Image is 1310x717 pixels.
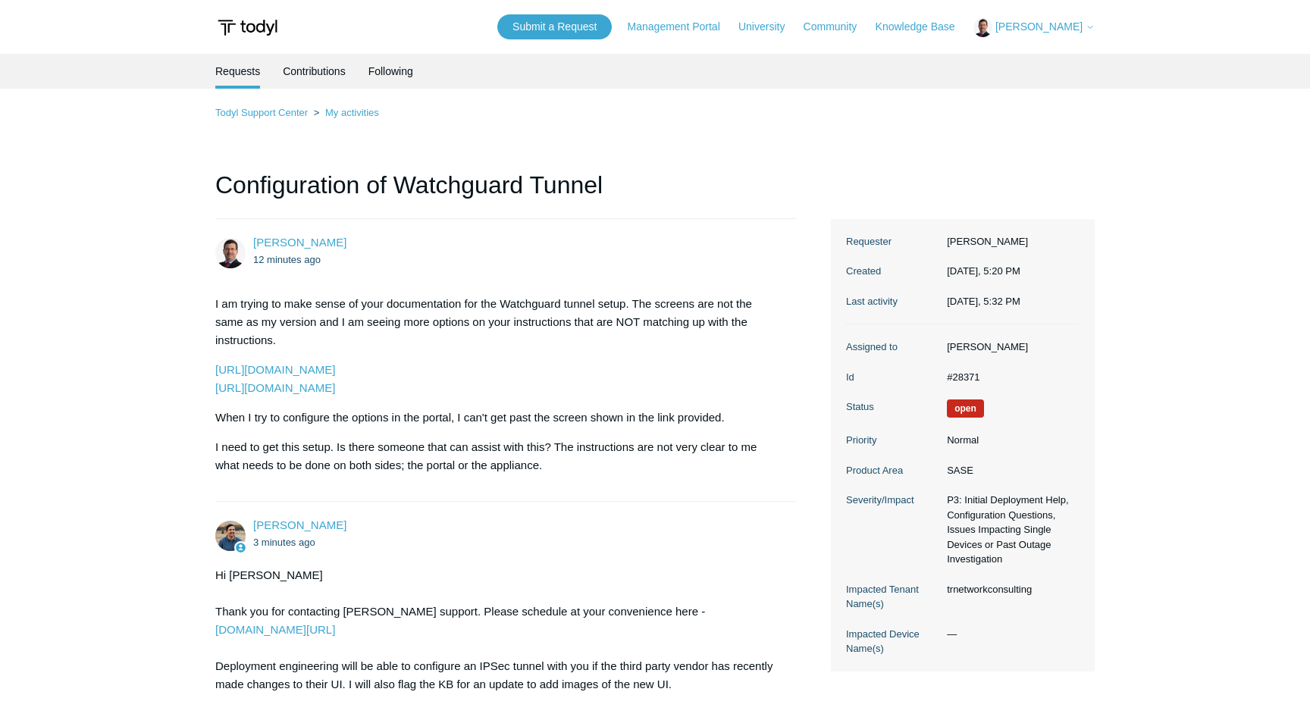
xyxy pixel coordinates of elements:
a: [DOMAIN_NAME][URL] [215,623,335,636]
a: Management Portal [628,19,735,35]
a: University [738,19,800,35]
dt: Impacted Tenant Name(s) [846,582,939,612]
a: Contributions [283,54,346,89]
span: We are working on a response for you [947,399,984,418]
a: Knowledge Base [876,19,970,35]
dd: Normal [939,433,1080,448]
dt: Requester [846,234,939,249]
h1: Configuration of Watchguard Tunnel [215,167,796,219]
dt: Severity/Impact [846,493,939,508]
dd: #28371 [939,370,1080,385]
span: Todd Reibling [253,236,346,249]
dd: [PERSON_NAME] [939,340,1080,355]
dt: Assigned to [846,340,939,355]
p: I am trying to make sense of your documentation for the Watchguard tunnel setup. The screens are ... [215,295,781,349]
dt: Impacted Device Name(s) [846,627,939,656]
a: Community [804,19,873,35]
li: Todyl Support Center [215,107,311,118]
a: Following [368,54,413,89]
time: 09/24/2025, 17:28 [253,537,315,548]
a: [URL][DOMAIN_NAME] [215,381,335,394]
time: 09/24/2025, 17:32 [947,296,1020,307]
a: [PERSON_NAME] [253,518,346,531]
li: Requests [215,54,260,89]
time: 09/24/2025, 17:20 [947,265,1020,277]
dt: Product Area [846,463,939,478]
dt: Id [846,370,939,385]
dd: SASE [939,463,1080,478]
dd: P3: Initial Deployment Help, Configuration Questions, Issues Impacting Single Devices or Past Out... [939,493,1080,567]
a: My activities [325,107,379,118]
img: Todyl Support Center Help Center home page [215,14,280,42]
p: When I try to configure the options in the portal, I can't get past the screen shown in the link ... [215,409,781,427]
dt: Last activity [846,294,939,309]
a: [PERSON_NAME] [253,236,346,249]
dt: Priority [846,433,939,448]
button: [PERSON_NAME] [973,18,1095,37]
a: Todyl Support Center [215,107,308,118]
dd: trnetworkconsulting [939,582,1080,597]
dd: [PERSON_NAME] [939,234,1080,249]
a: Submit a Request [497,14,612,39]
li: My activities [311,107,379,118]
dt: Status [846,399,939,415]
a: [URL][DOMAIN_NAME] [215,363,335,376]
p: I need to get this setup. Is there someone that can assist with this? The instructions are not ve... [215,438,781,474]
dt: Created [846,264,939,279]
dd: — [939,627,1080,642]
span: [PERSON_NAME] [995,20,1083,33]
span: Spencer Grissom [253,518,346,531]
time: 09/24/2025, 17:20 [253,254,321,265]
